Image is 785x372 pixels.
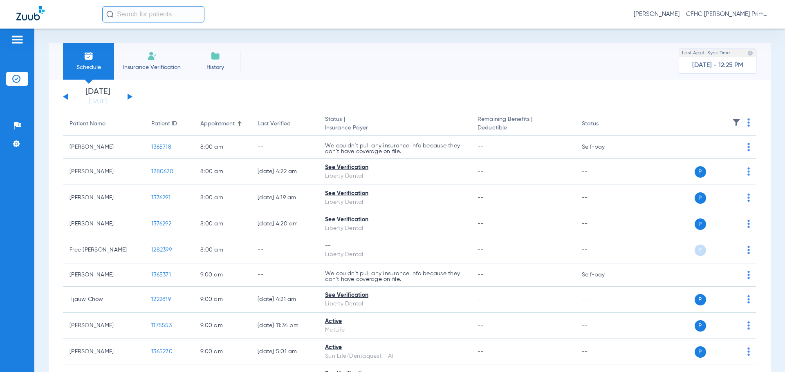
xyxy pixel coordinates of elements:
div: Appointment [200,120,235,128]
span: P [695,218,706,230]
div: Active [325,343,464,352]
td: [PERSON_NAME] [63,263,145,287]
td: 9:00 AM [194,263,251,287]
img: hamburger-icon [11,35,24,45]
img: Schedule [84,51,94,61]
span: -- [478,349,484,354]
span: -- [478,221,484,227]
td: [PERSON_NAME] [63,211,145,237]
div: Patient Name [70,120,138,128]
span: Deductible [478,124,568,132]
td: -- [251,237,318,263]
img: Manual Insurance Verification [147,51,157,61]
span: [PERSON_NAME] - CFHC [PERSON_NAME] Primary Care Dental [634,10,769,18]
td: 8:00 AM [194,185,251,211]
td: -- [575,313,630,339]
td: -- [575,185,630,211]
th: Status [575,113,630,136]
td: -- [575,339,630,365]
span: Insurance Payer [325,124,464,132]
div: Last Verified [258,120,291,128]
div: Patient ID [151,120,177,128]
span: P [695,294,706,305]
span: 1280620 [151,169,173,174]
div: See Verification [325,291,464,300]
span: 1282399 [151,247,172,253]
div: Last Verified [258,120,312,128]
img: group-dot-blue.svg [747,295,750,303]
img: group-dot-blue.svg [747,194,750,202]
th: Status | [318,113,471,136]
td: Self-pay [575,263,630,287]
span: 1365270 [151,349,173,354]
td: [DATE] 4:21 AM [251,287,318,313]
span: 1175553 [151,323,172,328]
td: [PERSON_NAME] [63,313,145,339]
span: 1376292 [151,221,171,227]
img: group-dot-blue.svg [747,118,750,127]
div: MetLife [325,326,464,334]
li: [DATE] [73,88,122,106]
img: group-dot-blue.svg [747,143,750,151]
span: P [695,320,706,332]
div: Appointment [200,120,244,128]
span: -- [478,144,484,150]
img: filter.svg [732,118,740,127]
div: Chat Widget [744,333,785,372]
td: [DATE] 4:20 AM [251,211,318,237]
img: group-dot-blue.svg [747,271,750,279]
td: 9:00 AM [194,313,251,339]
div: Liberty Dental [325,224,464,233]
img: last sync help info [747,50,753,56]
div: Liberty Dental [325,172,464,180]
td: [PERSON_NAME] [63,185,145,211]
td: -- [575,287,630,313]
td: [PERSON_NAME] [63,159,145,185]
div: See Verification [325,189,464,198]
span: -- [478,169,484,174]
span: 1222819 [151,296,171,302]
td: -- [575,211,630,237]
td: [DATE] 4:19 AM [251,185,318,211]
div: Sun Life/Dentaquest - AI [325,352,464,361]
span: P [695,192,706,204]
a: [DATE] [73,98,122,106]
span: 1365718 [151,144,171,150]
p: We couldn’t pull any insurance info because they don’t have coverage on file. [325,271,464,282]
input: Search for patients [102,6,204,22]
img: group-dot-blue.svg [747,220,750,228]
td: Free [PERSON_NAME] [63,237,145,263]
span: P [695,346,706,358]
div: Liberty Dental [325,198,464,207]
span: Last Appt. Sync Time: [682,49,731,57]
span: -- [478,247,484,253]
td: -- [251,136,318,159]
p: We couldn’t pull any insurance info because they don’t have coverage on file. [325,143,464,154]
img: Zuub Logo [16,6,45,20]
img: group-dot-blue.svg [747,167,750,176]
td: [PERSON_NAME] [63,136,145,159]
td: 9:00 AM [194,339,251,365]
td: [DATE] 4:22 AM [251,159,318,185]
div: Active [325,317,464,326]
th: Remaining Benefits | [471,113,575,136]
span: -- [478,272,484,278]
td: 8:00 AM [194,237,251,263]
td: 9:00 AM [194,287,251,313]
div: Liberty Dental [325,300,464,308]
div: Liberty Dental [325,250,464,259]
td: [PERSON_NAME] [63,339,145,365]
div: -- [325,242,464,250]
td: 8:00 AM [194,159,251,185]
td: [DATE] 11:34 PM [251,313,318,339]
div: See Verification [325,216,464,224]
td: -- [575,159,630,185]
span: 1365371 [151,272,171,278]
td: 8:00 AM [194,136,251,159]
td: Tjauw Chow [63,287,145,313]
span: P [695,245,706,256]
span: -- [478,296,484,302]
span: -- [478,195,484,200]
img: History [211,51,220,61]
span: -- [478,323,484,328]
